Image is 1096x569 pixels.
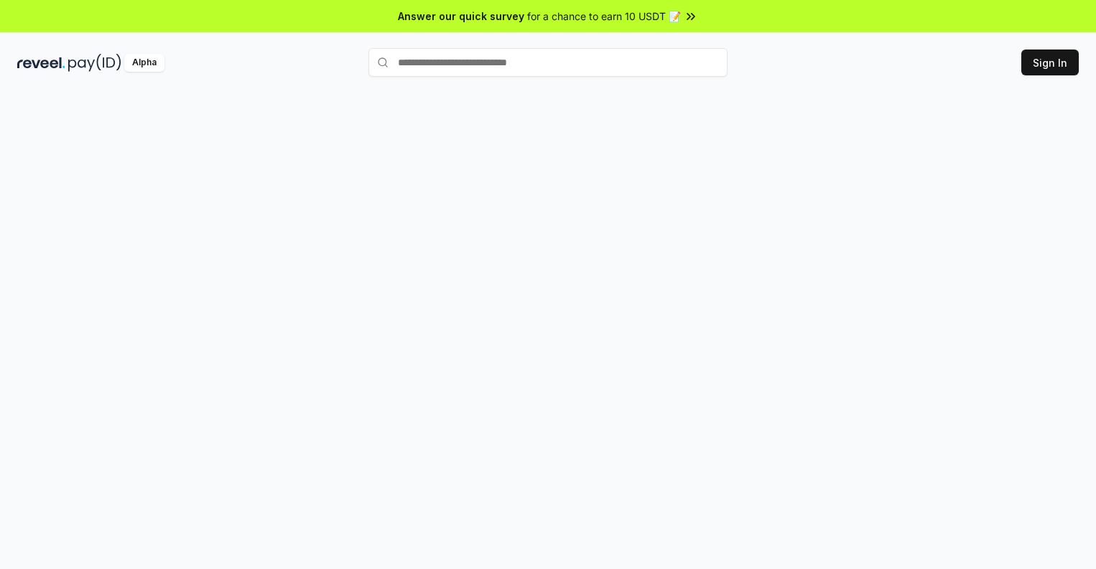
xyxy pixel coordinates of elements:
[124,54,164,72] div: Alpha
[1021,50,1079,75] button: Sign In
[527,9,681,24] span: for a chance to earn 10 USDT 📝
[17,54,65,72] img: reveel_dark
[398,9,524,24] span: Answer our quick survey
[68,54,121,72] img: pay_id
